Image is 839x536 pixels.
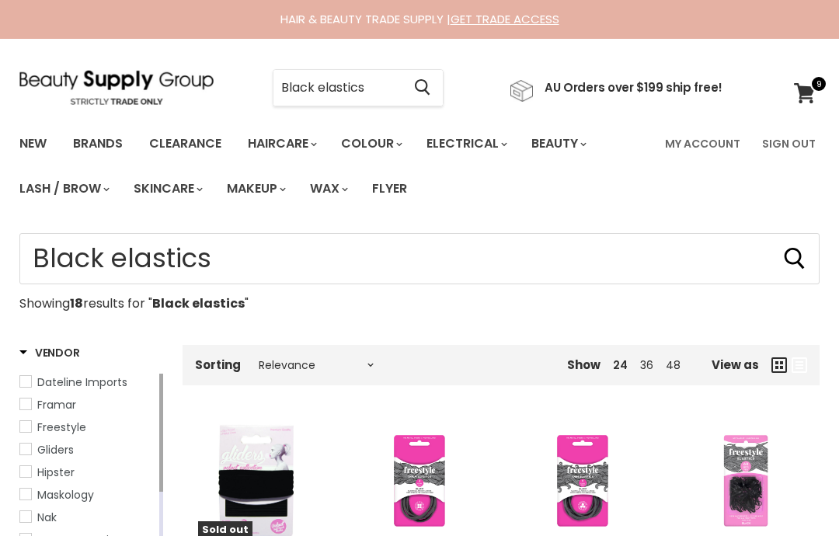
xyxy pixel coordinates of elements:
[782,246,807,271] button: Search
[37,487,94,503] span: Maskology
[19,374,156,391] a: Dateline Imports
[360,172,419,205] a: Flyer
[712,358,759,371] span: View as
[37,465,75,480] span: Hipster
[567,357,601,373] span: Show
[451,11,559,27] a: GET TRADE ACCESS
[8,172,119,205] a: Lash / Brow
[8,121,656,211] ul: Main menu
[666,357,681,373] a: 48
[19,396,156,413] a: Framar
[37,510,57,525] span: Nak
[273,69,444,106] form: Product
[273,70,402,106] input: Search
[195,358,241,371] label: Sorting
[753,127,825,160] a: Sign Out
[37,442,74,458] span: Gliders
[520,127,596,160] a: Beauty
[61,127,134,160] a: Brands
[656,127,750,160] a: My Account
[19,419,156,436] a: Freestyle
[122,172,212,205] a: Skincare
[19,233,820,284] form: Product
[19,441,156,458] a: Gliders
[402,70,443,106] button: Search
[19,464,156,481] a: Hipster
[8,127,58,160] a: New
[19,509,156,526] a: Nak
[37,419,86,435] span: Freestyle
[37,397,76,412] span: Framar
[37,374,127,390] span: Dateline Imports
[640,357,653,373] a: 36
[19,486,156,503] a: Maskology
[415,127,517,160] a: Electrical
[70,294,83,312] strong: 18
[329,127,412,160] a: Colour
[298,172,357,205] a: Wax
[613,357,628,373] a: 24
[236,127,326,160] a: Haircare
[761,463,823,520] iframe: Gorgias live chat messenger
[19,233,820,284] input: Search
[19,345,79,360] h3: Vendor
[152,294,245,312] strong: Black elastics
[138,127,233,160] a: Clearance
[215,172,295,205] a: Makeup
[19,297,820,311] p: Showing results for " "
